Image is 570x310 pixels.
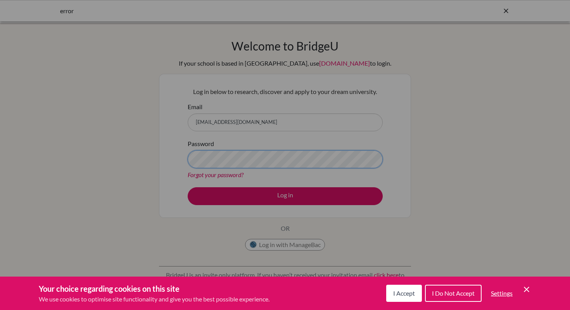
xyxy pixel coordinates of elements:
[386,285,422,302] button: I Accept
[491,289,513,297] span: Settings
[522,285,531,294] button: Save and close
[485,286,519,301] button: Settings
[39,294,269,304] p: We use cookies to optimise site functionality and give you the best possible experience.
[425,285,482,302] button: I Do Not Accept
[432,289,475,297] span: I Do Not Accept
[393,289,415,297] span: I Accept
[39,283,269,294] h3: Your choice regarding cookies on this site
